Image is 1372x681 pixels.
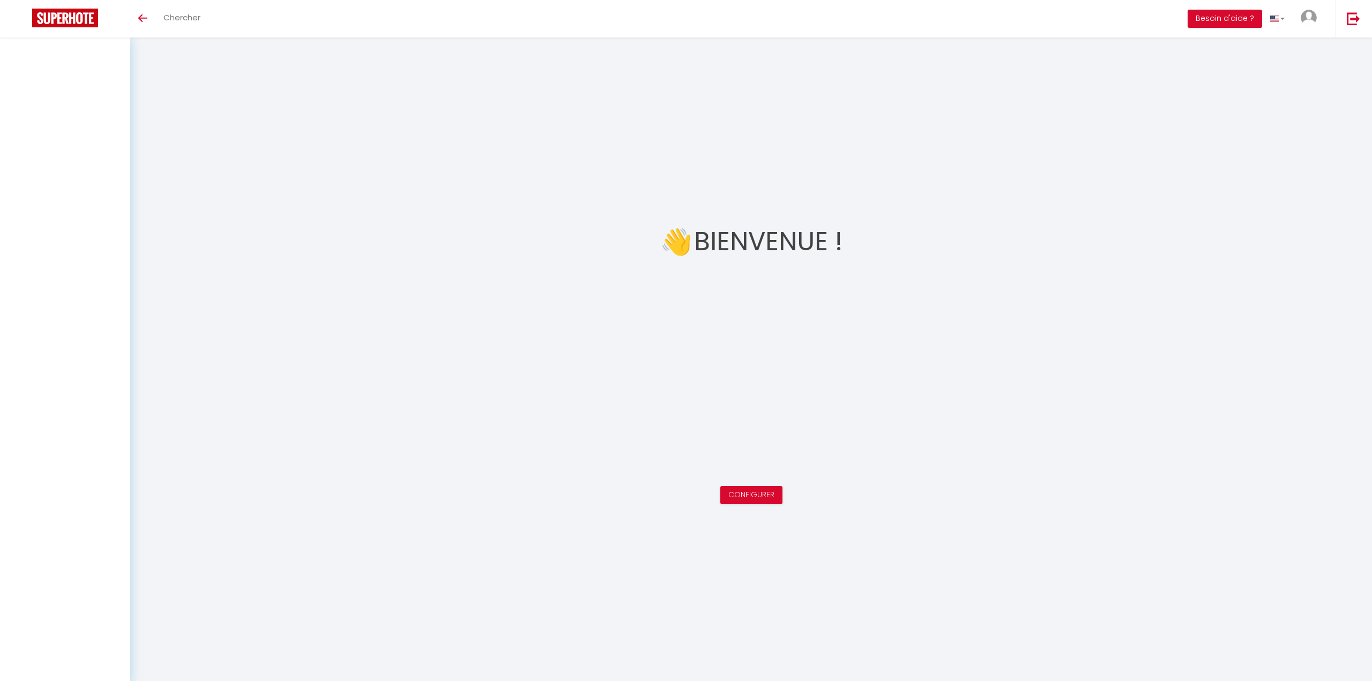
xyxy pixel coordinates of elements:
[728,489,774,500] a: Configurer
[32,9,98,27] img: Super Booking
[163,12,200,23] span: Chercher
[1188,10,1262,28] button: Besoin d'aide ?
[720,486,782,504] button: Configurer
[1347,12,1360,25] img: logout
[580,274,923,467] iframe: welcome-outil.mov
[694,209,842,274] h1: Bienvenue !
[660,222,692,262] span: 👋
[1301,10,1317,26] img: ...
